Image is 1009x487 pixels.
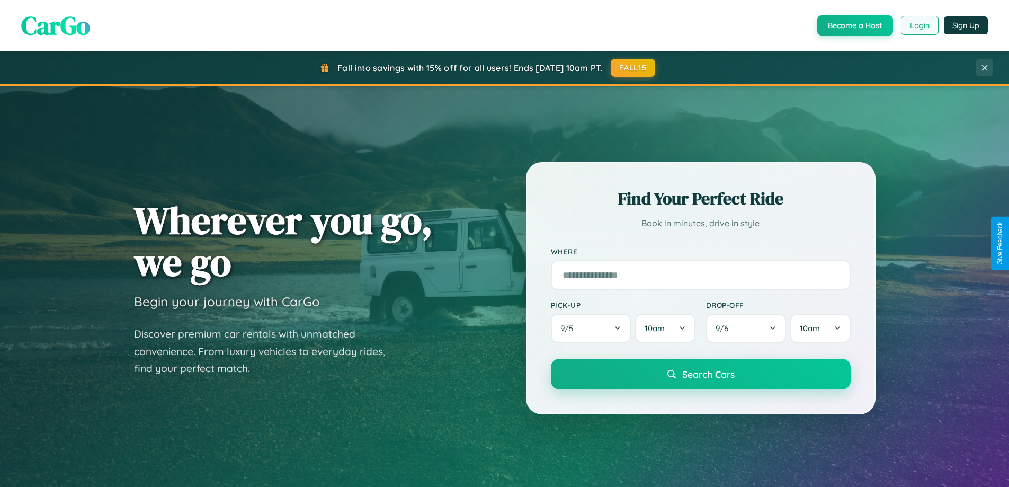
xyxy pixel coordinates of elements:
[551,359,851,389] button: Search Cars
[551,300,695,309] label: Pick-up
[134,325,399,377] p: Discover premium car rentals with unmatched convenience. From luxury vehicles to everyday rides, ...
[21,8,90,43] span: CarGo
[551,314,631,343] button: 9/5
[944,16,988,34] button: Sign Up
[134,199,433,283] h1: Wherever you go, we go
[551,187,851,210] h2: Find Your Perfect Ride
[996,222,1004,265] div: Give Feedback
[551,247,851,256] label: Where
[560,323,578,333] span: 9 / 5
[706,300,851,309] label: Drop-off
[682,368,735,380] span: Search Cars
[901,16,939,35] button: Login
[551,216,851,231] p: Book in minutes, drive in style
[645,323,665,333] span: 10am
[611,59,655,77] button: FALL15
[706,314,787,343] button: 9/6
[716,323,734,333] span: 9 / 6
[800,323,820,333] span: 10am
[635,314,695,343] button: 10am
[134,294,320,309] h3: Begin your journey with CarGo
[337,63,603,73] span: Fall into savings with 15% off for all users! Ends [DATE] 10am PT.
[790,314,850,343] button: 10am
[817,15,893,36] button: Become a Host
